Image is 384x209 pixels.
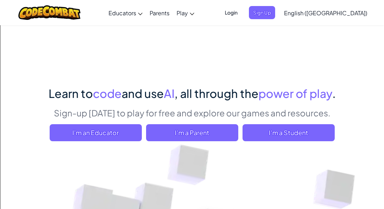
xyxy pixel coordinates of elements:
span: . [332,86,336,100]
a: Educators [105,3,146,22]
span: AI [164,86,174,100]
a: Parents [146,3,173,22]
button: Login [221,6,242,19]
span: and use [122,86,164,100]
a: Play [173,3,198,22]
a: English ([GEOGRAPHIC_DATA]) [280,3,371,22]
span: power of play [258,86,332,100]
span: English ([GEOGRAPHIC_DATA]) [284,9,367,17]
span: Educators [108,9,136,17]
img: CodeCombat logo [18,5,80,20]
span: , all through the [174,86,258,100]
button: Sign Up [249,6,275,19]
span: code [93,86,122,100]
span: Learn to [49,86,93,100]
a: I'm an Educator [50,124,142,141]
button: I'm a Student [243,124,335,141]
a: I'm a Parent [146,124,238,141]
span: Play [177,9,188,17]
p: Sign-up [DATE] to play for free and explore our games and resources. [49,107,336,119]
